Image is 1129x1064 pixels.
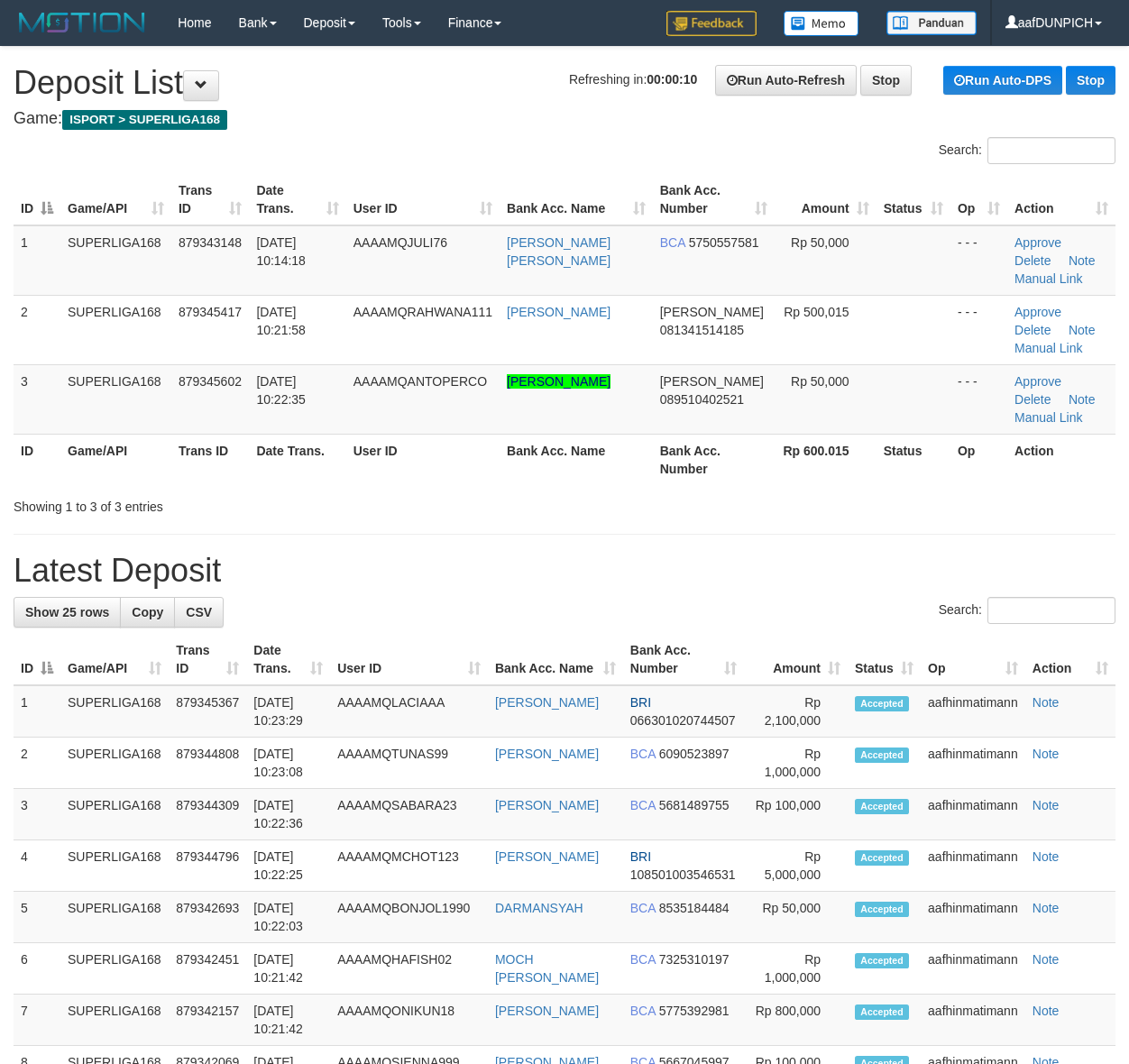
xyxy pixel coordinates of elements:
td: [DATE] 10:22:03 [246,892,330,943]
span: Refreshing in: [569,72,697,87]
div: Showing 1 to 3 of 3 entries [14,491,457,516]
th: Date Trans.: activate to sort column ascending [249,174,345,225]
td: [DATE] 10:22:25 [246,840,330,892]
td: [DATE] 10:21:42 [246,995,330,1046]
th: Bank Acc. Name [500,434,653,485]
span: 879343148 [179,235,242,250]
span: BCA [630,901,656,915]
td: 1 [14,685,60,738]
span: Accepted [855,696,909,711]
span: [PERSON_NAME] [660,305,764,319]
td: AAAAMQHAFISH02 [330,943,488,995]
th: Action [1007,434,1115,485]
span: AAAAMQJULI76 [353,235,447,250]
th: User ID: activate to sort column ascending [346,174,500,225]
a: Note [1069,253,1096,268]
th: Trans ID [171,434,249,485]
a: Note [1033,798,1060,812]
td: 3 [14,364,60,434]
td: 7 [14,995,60,1046]
a: Manual Link [1014,410,1083,425]
td: SUPERLIGA168 [60,943,169,995]
td: Rp 800,000 [744,995,848,1046]
th: Op: activate to sort column ascending [921,634,1025,685]
td: 2 [14,295,60,364]
span: Accepted [855,902,909,917]
a: MOCH [PERSON_NAME] [495,952,599,985]
a: Copy [120,597,175,628]
span: Show 25 rows [25,605,109,619]
span: [DATE] 10:22:35 [256,374,306,407]
span: Accepted [855,850,909,866]
a: Manual Link [1014,271,1083,286]
span: Rp 500,015 [784,305,849,319]
td: 1 [14,225,60,296]
td: 879342157 [169,995,246,1046]
a: [PERSON_NAME] [495,849,599,864]
span: ISPORT > SUPERLIGA168 [62,110,227,130]
a: Note [1069,392,1096,407]
span: AAAAMQRAHWANA111 [353,305,492,319]
a: Note [1033,849,1060,864]
td: 6 [14,943,60,995]
td: [DATE] 10:22:36 [246,789,330,840]
a: DARMANSYAH [495,901,583,915]
th: Bank Acc. Number: activate to sort column ascending [653,174,776,225]
a: Run Auto-DPS [943,66,1062,95]
img: Button%20Memo.svg [784,11,859,36]
th: Amount: activate to sort column ascending [744,634,848,685]
a: [PERSON_NAME] [495,1004,599,1018]
td: - - - [950,295,1007,364]
span: Copy 089510402521 to clipboard [660,392,744,407]
th: Bank Acc. Name: activate to sort column ascending [488,634,623,685]
span: [DATE] 10:21:58 [256,305,306,337]
td: Rp 1,000,000 [744,943,848,995]
span: Accepted [855,748,909,763]
h4: Game: [14,110,1115,128]
span: Accepted [855,1004,909,1020]
td: - - - [950,364,1007,434]
th: ID: activate to sort column descending [14,174,60,225]
a: Stop [1066,66,1115,95]
a: Approve [1014,374,1061,389]
th: Action: activate to sort column ascending [1007,174,1115,225]
a: Note [1069,323,1096,337]
a: [PERSON_NAME] [495,747,599,761]
span: Rp 50,000 [791,374,849,389]
span: Accepted [855,799,909,814]
span: Accepted [855,953,909,968]
h1: Latest Deposit [14,553,1115,589]
th: ID [14,434,60,485]
th: Amount: activate to sort column ascending [775,174,876,225]
th: Bank Acc. Number [653,434,776,485]
td: aafhinmatimann [921,840,1025,892]
img: panduan.png [886,11,977,35]
td: SUPERLIGA168 [60,685,169,738]
a: CSV [174,597,224,628]
a: Note [1033,1004,1060,1018]
td: SUPERLIGA168 [60,892,169,943]
span: Copy 8535184484 to clipboard [659,901,730,915]
th: Op [950,434,1007,485]
th: Bank Acc. Number: activate to sort column ascending [623,634,745,685]
a: Note [1033,901,1060,915]
a: Note [1033,747,1060,761]
span: BRI [630,849,651,864]
a: [PERSON_NAME] [PERSON_NAME] [507,235,610,268]
span: Copy [132,605,163,619]
td: 5 [14,892,60,943]
span: Copy 7325310197 to clipboard [659,952,730,967]
th: Date Trans.: activate to sort column ascending [246,634,330,685]
td: [DATE] 10:23:08 [246,738,330,789]
a: Delete [1014,253,1051,268]
span: CSV [186,605,212,619]
span: Copy 5775392981 to clipboard [659,1004,730,1018]
td: 4 [14,840,60,892]
a: Note [1033,695,1060,710]
span: Copy 081341514185 to clipboard [660,323,744,337]
th: Trans ID: activate to sort column ascending [171,174,249,225]
span: BCA [630,1004,656,1018]
td: SUPERLIGA168 [60,295,171,364]
th: Bank Acc. Name: activate to sort column ascending [500,174,653,225]
td: Rp 100,000 [744,789,848,840]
